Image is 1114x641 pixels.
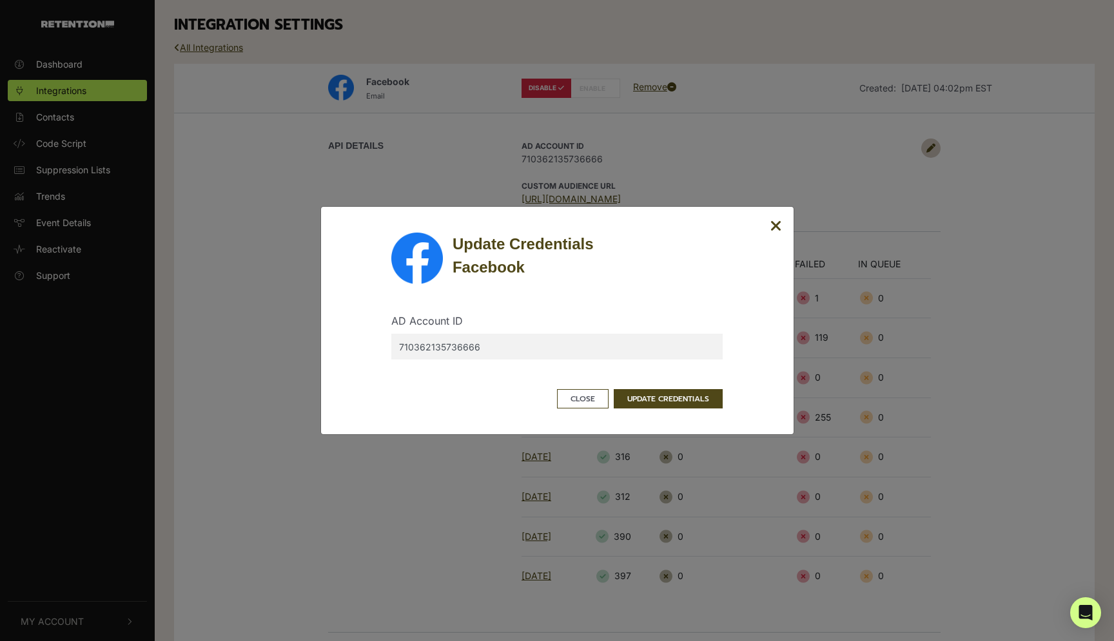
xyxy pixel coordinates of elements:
[391,233,443,284] img: Facebook
[770,218,782,234] button: Close
[391,334,723,359] input: [AD Account ID]
[391,313,463,329] label: AD Account ID
[1070,597,1101,628] div: Open Intercom Messenger
[453,233,723,279] div: Update Credentials
[453,258,525,276] strong: Facebook
[614,389,723,408] button: UPDATE CREDENTIALS
[557,389,609,408] button: Close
